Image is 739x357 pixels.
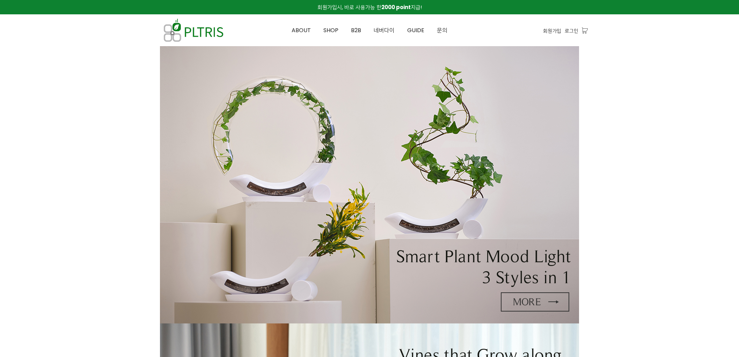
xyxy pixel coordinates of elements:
[374,26,395,34] span: 네버다이
[565,27,578,35] a: 로그인
[437,26,447,34] span: 문의
[317,15,345,46] a: SHOP
[407,26,424,34] span: GUIDE
[285,15,317,46] a: ABOUT
[345,15,367,46] a: B2B
[292,26,311,34] span: ABOUT
[381,3,411,11] strong: 2000 point
[401,15,431,46] a: GUIDE
[323,26,338,34] span: SHOP
[543,27,561,35] a: 회원가입
[317,3,422,11] span: 회원가입시, 바로 사용가능 한 지급!
[367,15,401,46] a: 네버다이
[431,15,454,46] a: 문의
[351,26,361,34] span: B2B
